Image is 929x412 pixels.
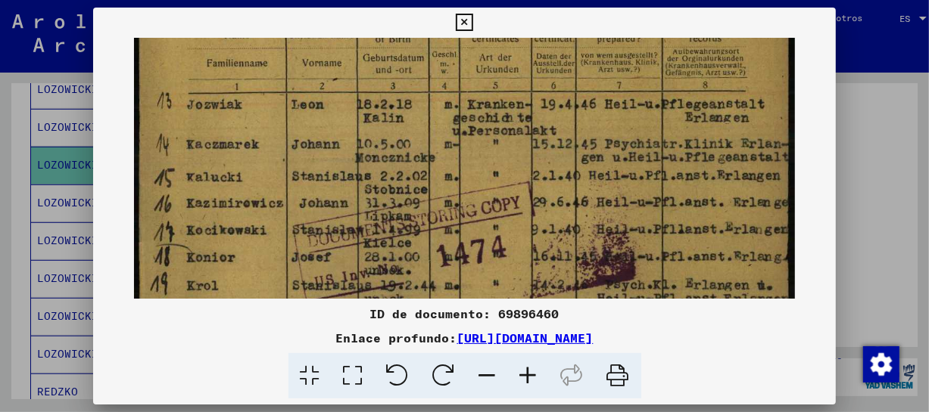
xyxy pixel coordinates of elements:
[457,330,594,345] a: [URL][DOMAIN_NAME]
[862,345,899,382] div: Cambiar el consentimiento
[370,306,560,321] font: ID de documento: 69896460
[863,346,899,383] img: Cambiar el consentimiento
[336,330,457,345] font: Enlace profundo:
